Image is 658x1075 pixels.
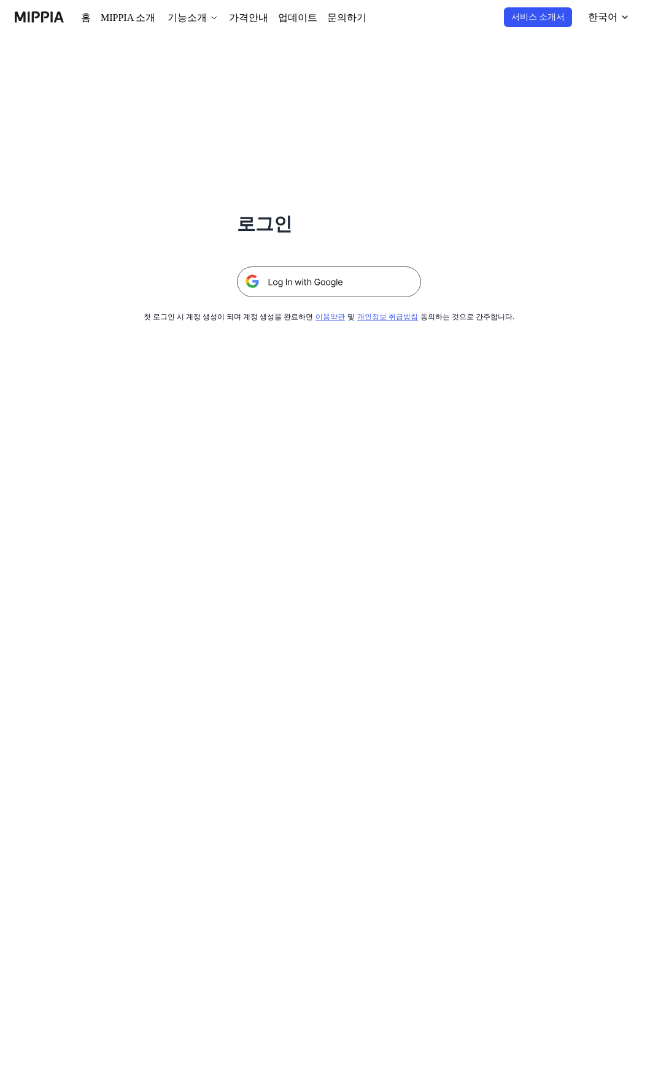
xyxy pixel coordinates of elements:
a: 업데이트 [264,10,298,25]
a: 홈 [81,10,90,25]
img: 구글 로그인 버튼 [237,266,421,297]
div: 한국어 [589,10,620,25]
a: MIPPIA 소개 [99,10,151,25]
div: 첫 로그인 시 계정 생성이 되며 계정 생성을 완료하면 및 동의하는 것으로 간주합니다. [172,312,486,322]
h1: 로그인 [237,211,421,237]
div: 기능소개 [161,10,200,25]
a: 이용약관 [318,312,343,321]
button: 기능소개 [161,10,210,25]
a: 개인정보 취급방침 [354,312,404,321]
button: 서비스 소개서 [515,7,576,27]
a: 가격안내 [220,10,254,25]
a: 문의하기 [308,10,343,25]
button: 한국어 [582,5,637,29]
